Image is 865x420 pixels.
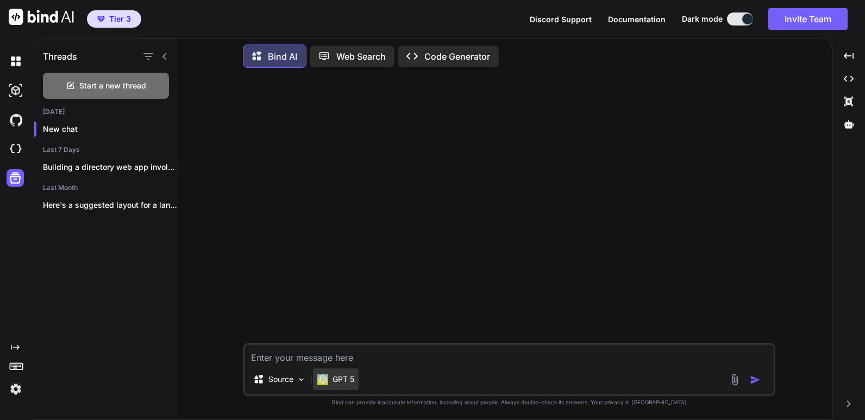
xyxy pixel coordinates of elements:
h2: [DATE] [34,107,178,116]
img: githubDark [7,111,25,129]
h2: Last Month [34,183,178,192]
img: darkAi-studio [7,81,25,100]
img: darkChat [7,52,25,71]
p: Web Search [336,50,386,63]
h2: Last 7 Days [34,145,178,154]
p: GPT 5 [333,374,354,385]
img: Pick Models [297,375,306,384]
p: Bind AI [268,50,297,63]
button: Discord Support [530,14,592,25]
p: Building a directory web app involves several... [43,162,178,173]
img: GPT 5 [317,374,328,385]
span: Tier 3 [109,14,131,24]
p: Source [268,374,293,385]
p: Bind can provide inaccurate information, including about people. Always double-check its answers.... [243,398,775,406]
img: settings [7,380,25,398]
img: icon [750,374,761,385]
img: attachment [729,373,741,386]
img: premium [97,16,105,22]
span: Discord Support [530,15,592,24]
img: cloudideIcon [7,140,25,158]
p: Code Generator [424,50,490,63]
h1: Threads [43,50,77,63]
button: Documentation [608,14,666,25]
p: New chat [43,124,178,135]
span: Documentation [608,15,666,24]
button: premiumTier 3 [87,10,141,28]
span: Start a new thread [79,80,146,91]
span: Dark mode [682,14,723,24]
p: Here's a suggested layout for a landing... [43,200,178,211]
button: Invite Team [768,8,848,30]
img: Bind AI [9,9,74,25]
